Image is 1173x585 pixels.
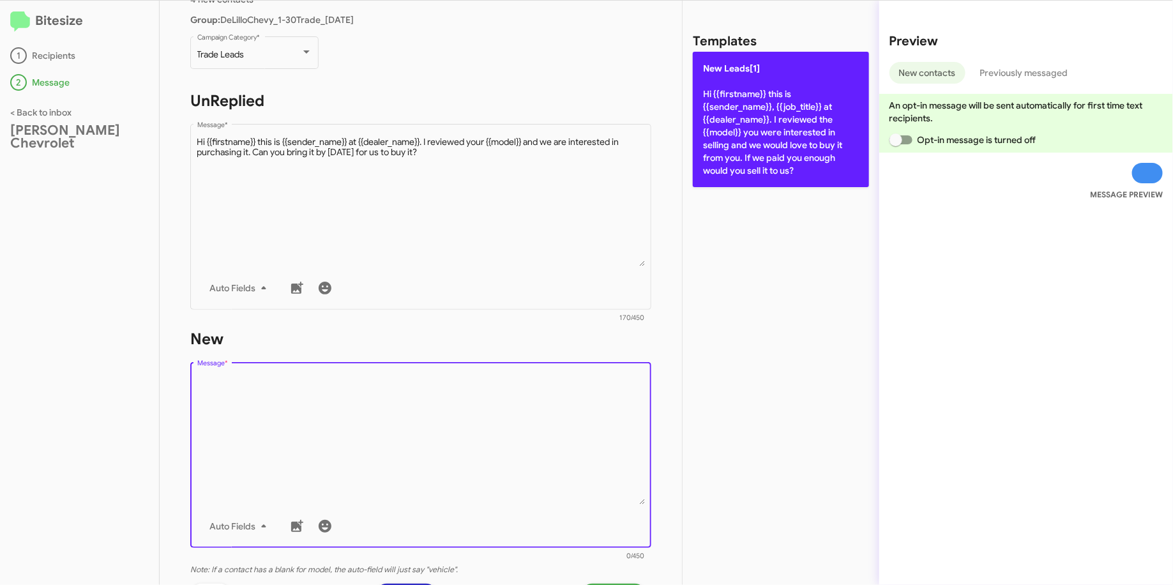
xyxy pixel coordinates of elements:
[200,277,282,300] button: Auto Fields
[190,565,458,575] i: Note: If a contact has a blank for model, the auto-field will just say "vehicle".
[620,314,645,322] mat-hint: 170/450
[971,62,1078,84] button: Previously messaged
[10,47,149,64] div: Recipients
[200,515,282,538] button: Auto Fields
[980,62,1068,84] span: Previously messaged
[190,91,651,111] h1: UnReplied
[10,107,72,118] a: < Back to inbox
[10,11,149,32] h2: Bitesize
[1090,188,1163,201] small: MESSAGE PREVIEW
[693,31,757,52] h2: Templates
[627,552,645,560] mat-hint: 0/450
[10,47,27,64] div: 1
[703,63,760,74] span: New Leads[1]
[10,74,149,91] div: Message
[210,277,271,300] span: Auto Fields
[190,14,354,26] span: DeLilloChevy_1-30Trade_[DATE]
[693,52,869,187] p: Hi {{firstname}} this is {{sender_name}}, {{job_title}} at {{dealer_name}}. I reviewed the {{mode...
[889,31,1163,52] h2: Preview
[197,49,245,60] span: Trade Leads
[889,62,965,84] button: New contacts
[899,62,956,84] span: New contacts
[190,329,651,349] h1: New
[10,11,30,32] img: logo-minimal.svg
[190,14,220,26] b: Group:
[918,132,1036,148] span: Opt-in message is turned off
[210,515,271,538] span: Auto Fields
[10,74,27,91] div: 2
[889,99,1163,125] p: An opt-in message will be sent automatically for first time text recipients.
[10,124,149,149] div: [PERSON_NAME] Chevrolet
